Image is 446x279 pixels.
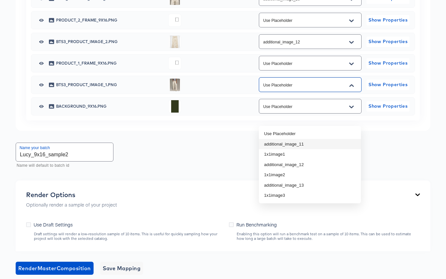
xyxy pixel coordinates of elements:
button: Open [347,37,356,48]
button: Show Properties [366,15,409,25]
li: additional_image_13 [259,180,361,191]
p: Optionally render a sample of your project [26,201,117,208]
span: Show Properties [369,59,407,67]
button: Open [347,16,356,26]
li: 1x1image3 [259,190,361,201]
span: Show Properties [369,81,407,89]
li: 1x1image2 [259,170,361,180]
span: bts3_product_image_1.png [56,83,163,87]
li: 1x1image1 [259,149,361,160]
button: Show Properties [366,58,409,69]
span: Use Draft Settings [34,221,73,228]
li: additional_image_11 [259,139,361,149]
span: product_2_frame_9x16.png [56,18,163,22]
div: Render Options [26,191,117,199]
span: Show Properties [369,16,407,24]
span: Show Properties [369,38,407,46]
span: bts3_product_image_2.png [56,40,163,44]
li: additional_image_12 [259,160,361,170]
button: Save Mapping [100,262,143,275]
button: Show Properties [366,37,409,47]
span: product_1_frame_9x16.png [56,61,163,65]
li: Use Placeholder [259,129,361,139]
p: Name will default to batch id [17,163,109,169]
span: background_9x16.png [56,104,163,108]
button: Open [347,59,356,69]
span: Run Benchmarking [236,221,277,228]
span: Render Master Composition [18,264,91,273]
span: Save Mapping [103,264,141,273]
div: Draft settings will render a low-resolution sample of 10 items. This is useful for quickly sampli... [34,232,222,241]
button: RenderMasterComposition [16,262,94,275]
button: Open [347,102,356,112]
span: Show Properties [369,102,407,110]
button: Close [347,80,356,91]
button: Show Properties [366,80,409,90]
button: Show Properties [366,101,409,112]
div: Enabling this option will run a benchmark test on a sample of 10 items. This can be used to estim... [236,232,420,241]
